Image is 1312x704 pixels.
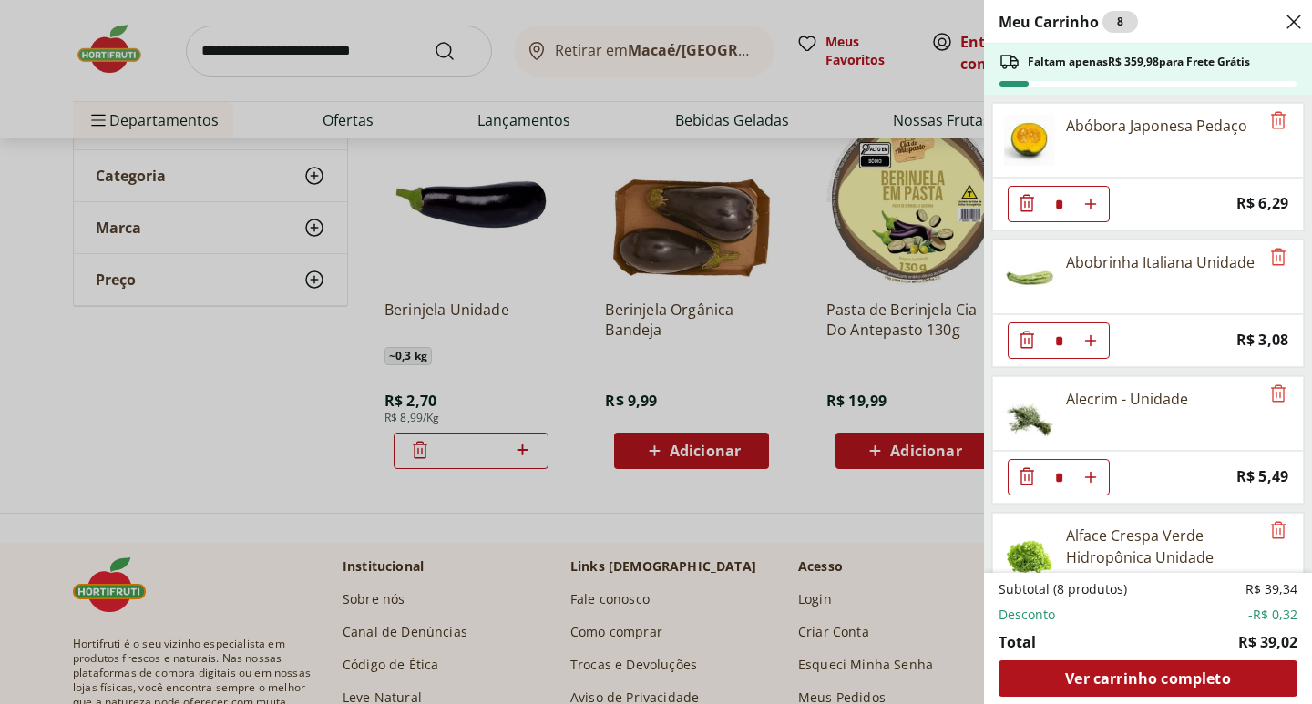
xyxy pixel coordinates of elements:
button: Diminuir Quantidade [1009,459,1045,495]
div: Abobrinha Italiana Unidade [1066,251,1255,273]
div: Alecrim - Unidade [1066,388,1188,410]
input: Quantidade Atual [1045,323,1072,358]
span: R$ 5,49 [1236,464,1288,489]
input: Quantidade Atual [1045,187,1072,221]
span: R$ 39,02 [1238,631,1297,653]
input: Quantidade Atual [1045,460,1072,495]
span: Faltam apenas R$ 359,98 para Frete Grátis [1028,55,1250,69]
span: R$ 6,29 [1236,191,1288,216]
img: Principal [1004,388,1055,439]
div: Abóbora Japonesa Pedaço [1066,115,1247,137]
img: Alface Crespa Verde Hidropônica Unidade [1004,525,1055,576]
button: Aumentar Quantidade [1072,186,1109,222]
img: Abobrinha Italiana Unidade [1004,251,1055,302]
span: Total [999,631,1036,653]
a: Ver carrinho completo [999,660,1297,697]
div: 8 [1102,11,1138,33]
span: R$ 3,08 [1236,328,1288,352]
button: Diminuir Quantidade [1009,186,1045,222]
h2: Meu Carrinho [999,11,1138,33]
button: Remove [1267,110,1289,132]
button: Aumentar Quantidade [1072,322,1109,359]
button: Diminuir Quantidade [1009,322,1045,359]
button: Remove [1267,383,1289,405]
button: Remove [1267,247,1289,269]
button: Aumentar Quantidade [1072,459,1109,495]
span: Ver carrinho completo [1065,671,1230,686]
span: R$ 39,34 [1245,580,1297,598]
img: Abóbora Japonesa [1004,115,1055,166]
div: Alface Crespa Verde Hidropônica Unidade [1066,525,1259,568]
span: Subtotal (8 produtos) [999,580,1127,598]
button: Remove [1267,520,1289,542]
span: -R$ 0,32 [1248,606,1297,624]
span: Desconto [999,606,1055,624]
